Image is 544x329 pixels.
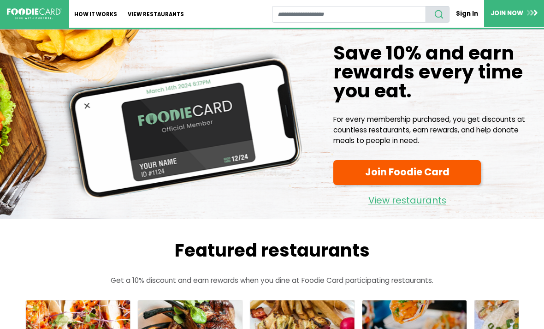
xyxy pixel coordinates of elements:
[7,275,537,286] p: Get a 10% discount and earn rewards when you dine at Foodie Card participating restaurants.
[333,114,537,146] p: For every membership purchased, you get discounts at countless restaurants, earn rewards, and hel...
[7,240,537,261] h2: Featured restaurants
[333,43,537,100] h1: Save 10% and earn rewards every time you eat.
[426,6,449,23] button: search
[272,6,426,23] input: restaurant search
[333,160,481,185] a: Join Foodie Card
[7,8,62,19] img: FoodieCard; Eat, Drink, Save, Donate
[449,6,484,22] a: Sign In
[333,188,481,208] a: View restaurants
